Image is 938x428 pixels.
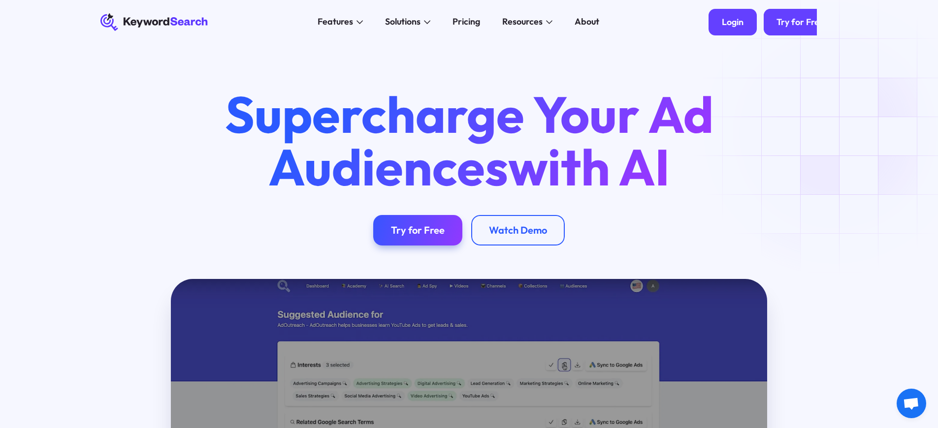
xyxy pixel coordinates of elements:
div: Try for Free [776,17,824,28]
div: Try for Free [391,224,445,236]
div: Watch Demo [489,224,547,236]
div: Features [318,15,353,29]
h1: Supercharge Your Ad Audiences [204,88,734,192]
div: Resources [502,15,543,29]
a: Try for Free [373,215,462,246]
div: Login [722,17,744,28]
div: About [575,15,599,29]
div: Pricing [453,15,480,29]
a: Open chat [897,389,926,418]
a: Login [709,9,757,35]
a: Try for Free [764,9,838,35]
a: Pricing [446,13,487,31]
a: About [568,13,606,31]
span: with AI [508,135,670,199]
div: Solutions [385,15,420,29]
